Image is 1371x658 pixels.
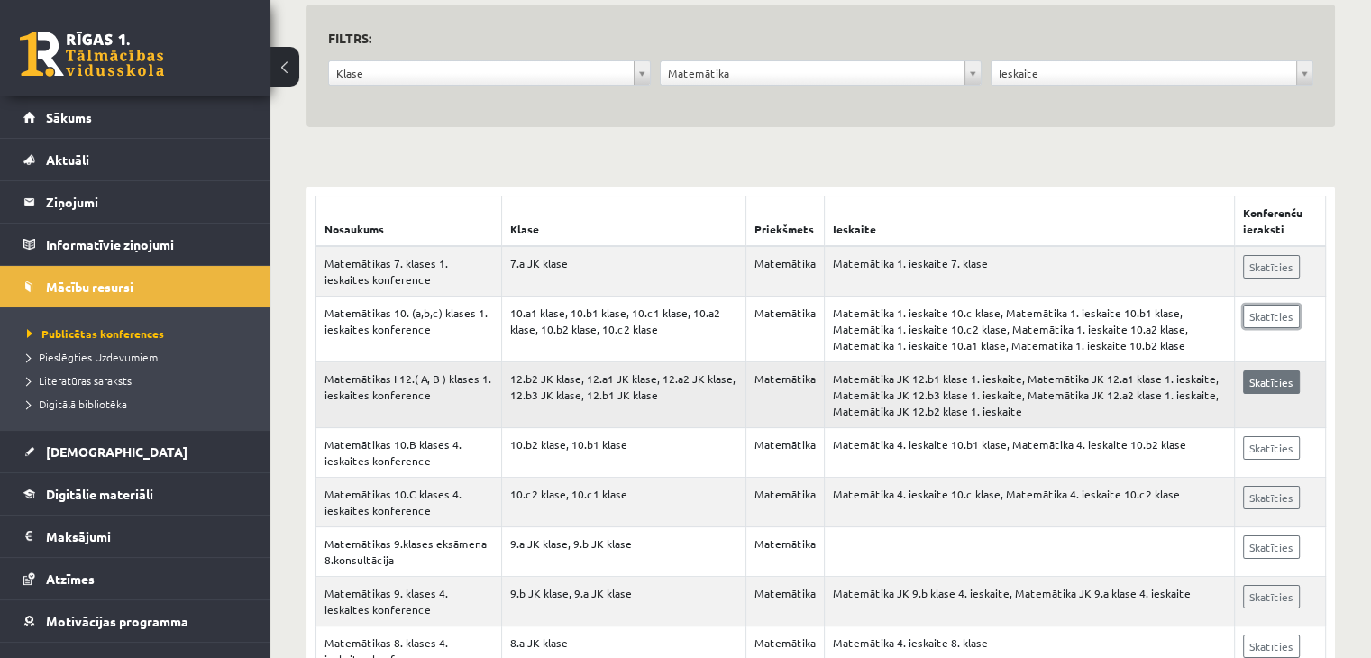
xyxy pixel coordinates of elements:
a: Skatīties [1243,635,1300,658]
span: Matemātika [668,61,958,85]
legend: Maksājumi [46,516,248,557]
td: 10.b2 klase, 10.b1 klase [502,428,746,478]
a: Skatīties [1243,535,1300,559]
th: Ieskaite [824,196,1234,247]
td: Matemātika [745,362,824,428]
a: Pieslēgties Uzdevumiem [27,349,252,365]
td: Matemātikas I 12.( A, B ) klases 1. ieskaites konference [316,362,502,428]
a: Maksājumi [23,516,248,557]
th: Priekšmets [745,196,824,247]
td: Matemātika [745,527,824,577]
a: Skatīties [1243,370,1300,394]
a: Skatīties [1243,305,1300,328]
td: Matemātikas 10.B klases 4. ieskaites konference [316,428,502,478]
a: [DEMOGRAPHIC_DATA] [23,431,248,472]
a: Ziņojumi [23,181,248,223]
td: Matemātika [745,577,824,626]
a: Klase [329,61,650,85]
span: Literatūras saraksts [27,373,132,388]
a: Ieskaite [992,61,1312,85]
a: Digitālā bibliotēka [27,396,252,412]
td: Matemātikas 9. klases 4. ieskaites konference [316,577,502,626]
a: Mācību resursi [23,266,248,307]
span: Aktuāli [46,151,89,168]
td: Matemātika 4. ieskaite 10.c klase, Matemātika 4. ieskaite 10.c2 klase [824,478,1234,527]
span: Motivācijas programma [46,613,188,629]
a: Informatīvie ziņojumi [23,224,248,265]
td: Matemātika JK 9.b klase 4. ieskaite, Matemātika JK 9.a klase 4. ieskaite [824,577,1234,626]
a: Skatīties [1243,436,1300,460]
td: Matemātika JK 12.b1 klase 1. ieskaite, Matemātika JK 12.a1 klase 1. ieskaite, Matemātika JK 12.b3... [824,362,1234,428]
td: 12.b2 JK klase, 12.a1 JK klase, 12.a2 JK klase, 12.b3 JK klase, 12.b1 JK klase [502,362,746,428]
td: 10.c2 klase, 10.c1 klase [502,478,746,527]
a: Publicētas konferences [27,325,252,342]
th: Klase [502,196,746,247]
a: Skatīties [1243,585,1300,608]
legend: Informatīvie ziņojumi [46,224,248,265]
span: Sākums [46,109,92,125]
a: Aktuāli [23,139,248,180]
td: Matemātikas 10. (a,b,c) klases 1. ieskaites konference [316,297,502,362]
legend: Ziņojumi [46,181,248,223]
td: Matemātika [745,478,824,527]
td: 7.a JK klase [502,246,746,297]
span: Publicētas konferences [27,326,164,341]
td: Matemātikas 10.C klases 4. ieskaites konference [316,478,502,527]
span: Klase [336,61,626,85]
span: [DEMOGRAPHIC_DATA] [46,443,187,460]
td: Matemātikas 7. klases 1. ieskaites konference [316,246,502,297]
span: Digitālā bibliotēka [27,397,127,411]
span: Digitālie materiāli [46,486,153,502]
span: Ieskaite [999,61,1289,85]
h3: Filtrs: [328,26,1292,50]
td: Matemātika [745,246,824,297]
a: Matemātika [661,61,982,85]
td: Matemātika 4. ieskaite 10.b1 klase, Matemātika 4. ieskaite 10.b2 klase [824,428,1234,478]
td: 10.a1 klase, 10.b1 klase, 10.c1 klase, 10.a2 klase, 10.b2 klase, 10.c2 klase [502,297,746,362]
td: Matemātika [745,428,824,478]
td: 9.b JK klase, 9.a JK klase [502,577,746,626]
span: Pieslēgties Uzdevumiem [27,350,158,364]
a: Digitālie materiāli [23,473,248,515]
td: Matemātika [745,297,824,362]
a: Skatīties [1243,255,1300,279]
a: Rīgas 1. Tālmācības vidusskola [20,32,164,77]
a: Skatīties [1243,486,1300,509]
th: Nosaukums [316,196,502,247]
a: Literatūras saraksts [27,372,252,388]
span: Atzīmes [46,571,95,587]
td: 9.a JK klase, 9.b JK klase [502,527,746,577]
a: Sākums [23,96,248,138]
td: Matemātika 1. ieskaite 10.c klase, Matemātika 1. ieskaite 10.b1 klase, Matemātika 1. ieskaite 10.... [824,297,1234,362]
td: Matemātika 1. ieskaite 7. klase [824,246,1234,297]
td: Matemātikas 9.klases eksāmena 8.konsultācija [316,527,502,577]
span: Mācību resursi [46,279,133,295]
th: Konferenču ieraksti [1234,196,1325,247]
a: Motivācijas programma [23,600,248,642]
a: Atzīmes [23,558,248,599]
